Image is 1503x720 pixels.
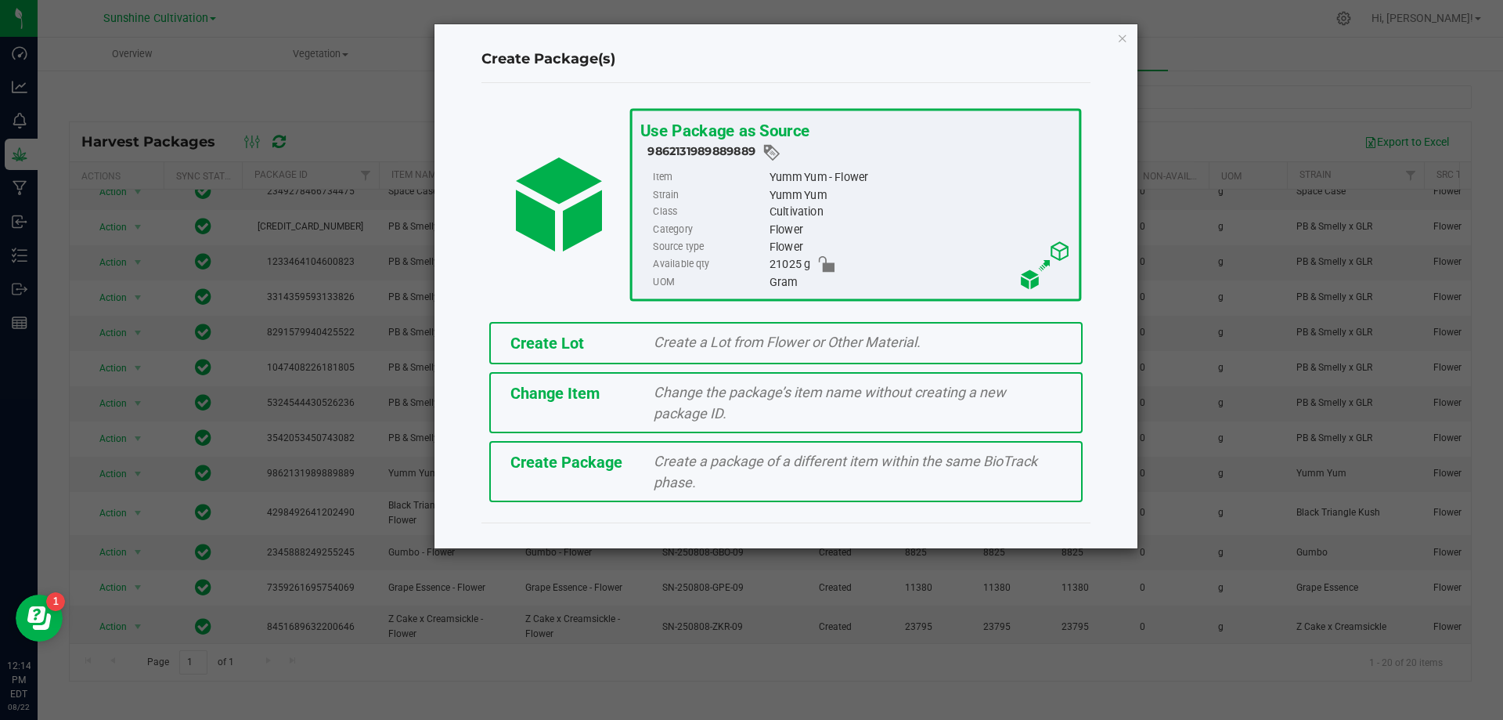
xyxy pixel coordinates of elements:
label: Class [653,204,766,221]
iframe: Resource center [16,595,63,642]
span: Create Lot [510,334,584,353]
div: Gram [769,273,1070,291]
span: 21025 g [769,256,810,273]
div: Flower [769,238,1070,255]
div: Flower [769,221,1070,238]
label: Item [653,168,766,186]
span: Create a Lot from Flower or Other Material. [654,334,921,350]
iframe: Resource center unread badge [46,592,65,611]
label: Source type [653,238,766,255]
span: Create Package [510,453,622,472]
label: UOM [653,273,766,291]
div: 9862131989889889 [647,143,1071,162]
label: Available qty [653,256,766,273]
span: Use Package as Source [640,121,809,141]
div: Cultivation [769,204,1070,221]
label: Strain [653,186,766,204]
span: Change Item [510,384,600,403]
span: Create a package of a different item within the same BioTrack phase. [654,453,1037,490]
label: Category [653,221,766,238]
div: Yumm Yum [769,186,1070,204]
span: Change the package’s item name without creating a new package ID. [654,384,1006,422]
div: Yumm Yum - Flower [769,168,1070,186]
h4: Create Package(s) [481,49,1090,70]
